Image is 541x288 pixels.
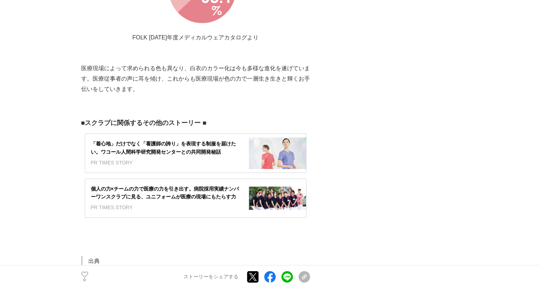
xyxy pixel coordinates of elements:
[81,278,88,282] p: 0
[91,185,243,201] div: 個人の力×チームの力で医療の力を引き出す。病院採用実績ナンバーワンスクラブに見る、ユニフォームが医療の現場にもたらす力
[91,203,243,211] div: PR TIMES STORY
[81,63,310,94] p: 医療現場によって求められる色も異なり、白衣のカラー化は今も多様な進化を遂げています。医療従事者の声に耳を傾け、これからも医療現場が色の力で一層生き生きと輝くお手伝いをしていきます。
[88,256,310,267] p: 出典
[85,179,306,218] a: 個人の力×チームの力で医療の力を引き出す。病院採用実績ナンバーワンスクラブに見る、ユニフォームが医療の現場にもたらす力PR TIMES STORY
[91,159,243,167] div: PR TIMES STORY
[183,274,238,280] p: ストーリーをシェアする
[81,119,207,126] strong: ■スクラブに関係するその他のストーリー ■
[91,140,243,156] div: 「着心地」だけでなく「看護師の誇り」を表現する制服を届けたい。ワコール人間科学研究開発センターとの共同開発秘話
[81,33,310,43] p: FOLK [DATE]年度メディカルウェアカタログより
[85,134,306,173] a: 「着心地」だけでなく「看護師の誇り」を表現する制服を届けたい。ワコール人間科学研究開発センターとの共同開発秘話PR TIMES STORY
